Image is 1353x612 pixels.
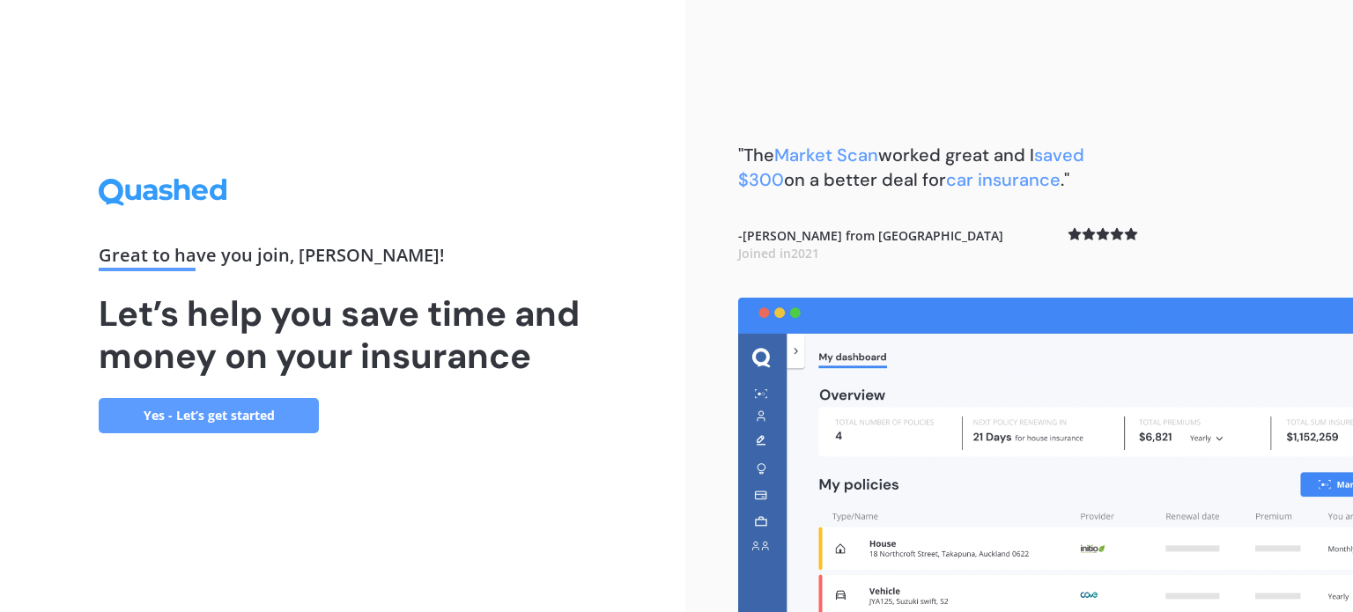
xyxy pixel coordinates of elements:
span: Joined in 2021 [738,245,819,262]
h1: Let’s help you save time and money on your insurance [99,292,587,377]
img: dashboard.webp [738,298,1353,612]
span: Market Scan [774,144,878,166]
div: Great to have you join , [PERSON_NAME] ! [99,247,587,271]
span: car insurance [946,168,1061,191]
b: - [PERSON_NAME] from [GEOGRAPHIC_DATA] [738,227,1003,262]
b: "The worked great and I on a better deal for ." [738,144,1084,191]
span: saved $300 [738,144,1084,191]
a: Yes - Let’s get started [99,398,319,433]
